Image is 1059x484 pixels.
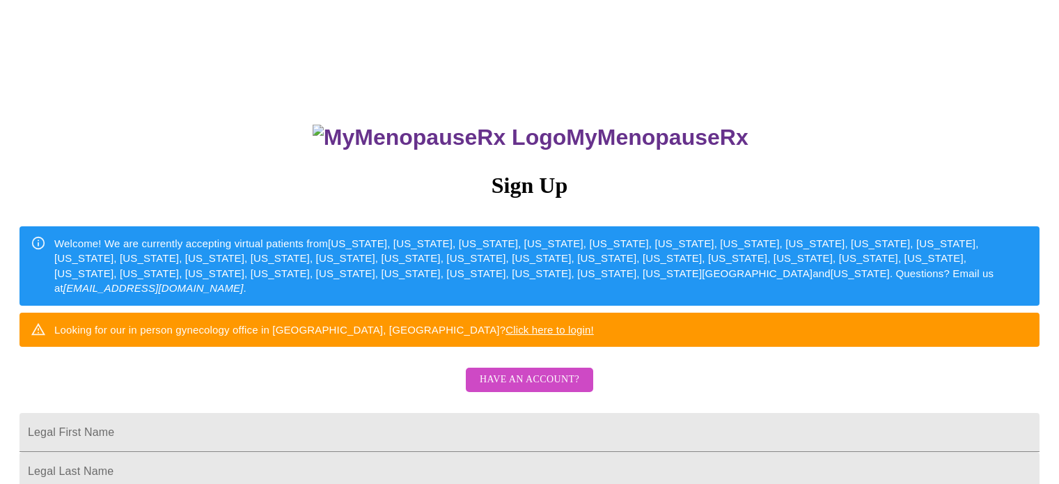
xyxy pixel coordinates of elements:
[505,324,594,336] a: Click here to login!
[63,282,244,294] em: [EMAIL_ADDRESS][DOMAIN_NAME]
[22,125,1040,150] h3: MyMenopauseRx
[466,368,593,392] button: Have an account?
[313,125,566,150] img: MyMenopauseRx Logo
[54,231,1028,302] div: Welcome! We are currently accepting virtual patients from [US_STATE], [US_STATE], [US_STATE], [US...
[19,173,1040,198] h3: Sign Up
[462,383,597,395] a: Have an account?
[54,317,594,343] div: Looking for our in person gynecology office in [GEOGRAPHIC_DATA], [GEOGRAPHIC_DATA]?
[480,371,579,389] span: Have an account?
